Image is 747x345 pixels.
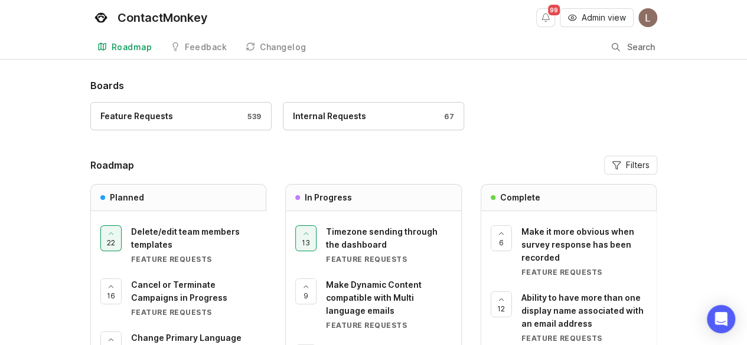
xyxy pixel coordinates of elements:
[110,192,144,203] h3: Planned
[521,225,647,277] a: Make it more obvious when survey response has been recordedFeature Requests
[131,278,257,317] a: Cancel or Terminate Campaigns in ProgressFeature Requests
[304,291,308,301] span: 9
[185,43,227,51] div: Feedback
[604,156,657,175] button: Filters
[260,43,306,51] div: Changelog
[118,12,208,24] div: ContactMonkey
[500,192,540,203] h3: Complete
[131,226,240,249] span: Delete/edit team members templates
[638,8,657,27] img: Laura-Lee Godridge
[521,293,644,328] span: Ability to have more than one display name associated with an email address
[491,225,512,251] button: 6
[90,7,112,28] img: ContactMonkey logo
[560,8,634,27] button: Admin view
[239,35,314,60] a: Changelog
[548,5,560,15] span: 99
[242,111,262,121] div: 539
[521,267,647,277] div: Feature Requests
[90,102,272,130] a: Feature Requests539
[521,291,647,343] a: Ability to have more than one display name associated with an email addressFeature Requests
[131,254,257,264] div: Feature Requests
[295,278,317,304] button: 9
[302,238,310,248] span: 13
[521,226,634,262] span: Make it more obvious when survey response has been recorded
[438,111,454,121] div: 67
[326,280,422,316] span: Make Dynamic Content compatible with Multi language emails
[131,280,227,303] span: Cancel or Terminate Campaigns in Progress
[90,35,159,60] a: Roadmap
[326,320,452,330] div: Feature Requests
[90,158,134,172] h2: Roadmap
[707,305,735,333] div: Open Intercom Messenger
[497,304,505,314] span: 12
[326,226,438,249] span: Timezone sending through the dashboard
[536,8,555,27] button: Notifications
[131,225,257,264] a: Delete/edit team members templatesFeature Requests
[499,238,504,248] span: 6
[305,192,352,203] h3: In Progress
[131,307,257,317] div: Feature Requests
[100,110,173,123] div: Feature Requests
[293,110,366,123] div: Internal Requests
[283,102,464,130] a: Internal Requests67
[582,12,626,24] span: Admin view
[112,43,152,51] div: Roadmap
[100,225,122,251] button: 22
[326,278,452,330] a: Make Dynamic Content compatible with Multi language emailsFeature Requests
[521,333,647,343] div: Feature Requests
[90,78,657,93] h1: Boards
[107,238,115,248] span: 22
[107,291,115,301] span: 16
[626,159,650,171] span: Filters
[326,225,452,264] a: Timezone sending through the dashboardFeature Requests
[164,35,234,60] a: Feedback
[326,254,452,264] div: Feature Requests
[100,278,122,304] button: 16
[295,225,317,251] button: 13
[491,291,512,317] button: 12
